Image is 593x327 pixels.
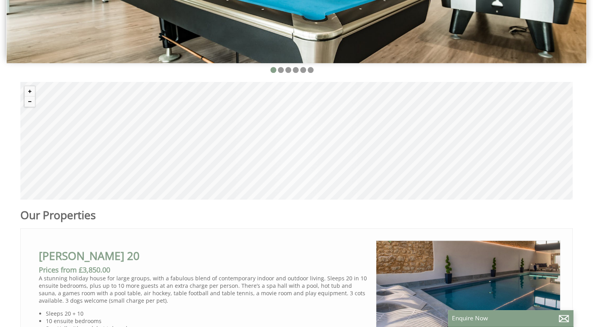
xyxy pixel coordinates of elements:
canvas: Map [20,82,573,200]
button: Zoom in [25,86,35,96]
button: Zoom out [25,96,35,107]
a: [PERSON_NAME] 20 [39,248,140,263]
h3: Prices from £3,850.00 [39,265,370,274]
li: Sleeps 20 + 10 [46,310,369,317]
h1: Our Properties [20,207,379,222]
p: A stunning holiday house for large groups, with a fabulous blend of contemporary indoor and outdo... [39,274,370,304]
li: 10 ensuite bedrooms [46,317,369,325]
p: Enquire Now [452,314,569,322]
